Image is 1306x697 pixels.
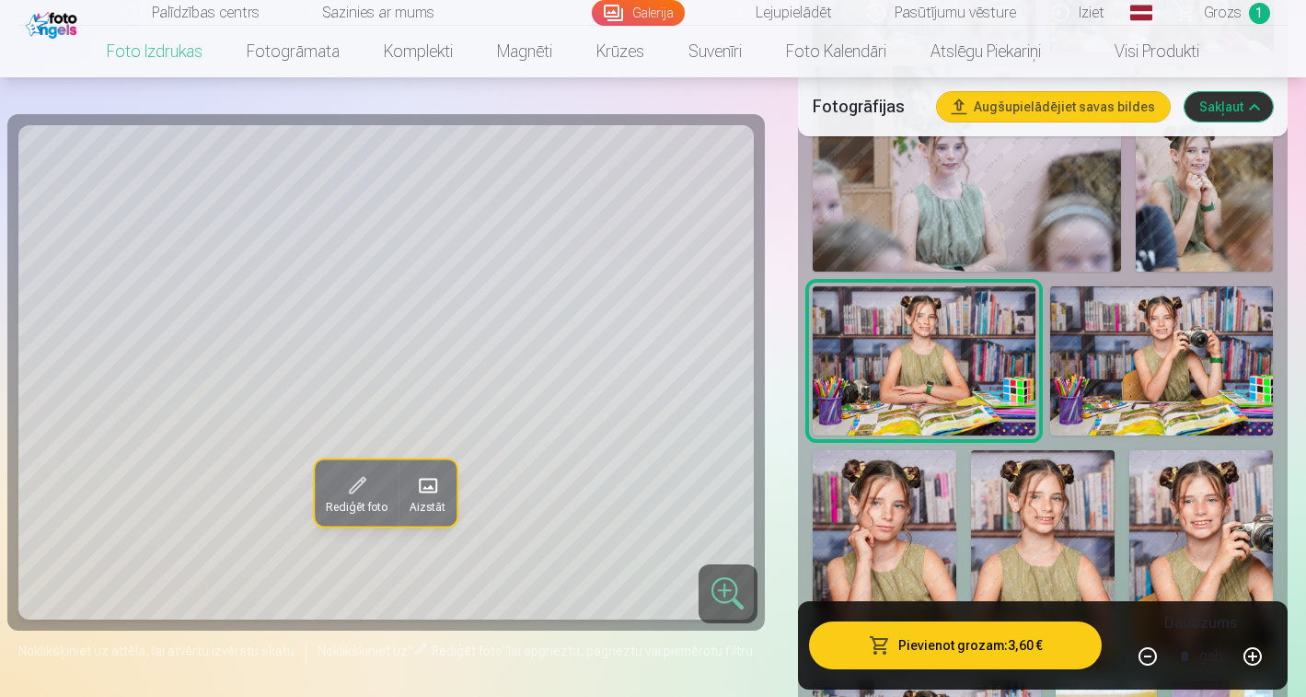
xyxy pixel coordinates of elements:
button: Sakļaut [1185,92,1273,122]
a: Foto kalendāri [764,26,908,77]
button: Aizstāt [399,460,457,527]
span: 1 [1249,3,1270,24]
span: Rediģēt foto [432,644,503,658]
h5: Fotogrāfijas [813,94,923,120]
span: Aizstāt [410,501,445,516]
a: Magnēti [475,26,574,77]
a: Atslēgu piekariņi [908,26,1063,77]
span: " [503,644,508,658]
img: /fa1 [26,7,82,39]
span: Noklikšķiniet uz [318,644,408,658]
button: Rediģēt foto [315,460,399,527]
a: Suvenīri [666,26,764,77]
button: Augšupielādējiet savas bildes [937,92,1170,122]
a: Krūzes [574,26,666,77]
h5: Daudzums [1164,612,1237,634]
a: Komplekti [362,26,475,77]
span: lai apgrieztu, pagrieztu vai piemērotu filtru [508,644,753,658]
div: gab. [1199,634,1227,679]
a: Visi produkti [1063,26,1221,77]
span: Rediģēt foto [326,501,387,516]
a: Foto izdrukas [85,26,225,77]
button: Pievienot grozam:3,60 € [809,621,1103,669]
a: Fotogrāmata [225,26,362,77]
span: Noklikšķiniet uz attēla, lai atvērtu izvērstu skatu [18,642,295,660]
span: " [408,644,413,658]
span: Grozs [1204,2,1242,24]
